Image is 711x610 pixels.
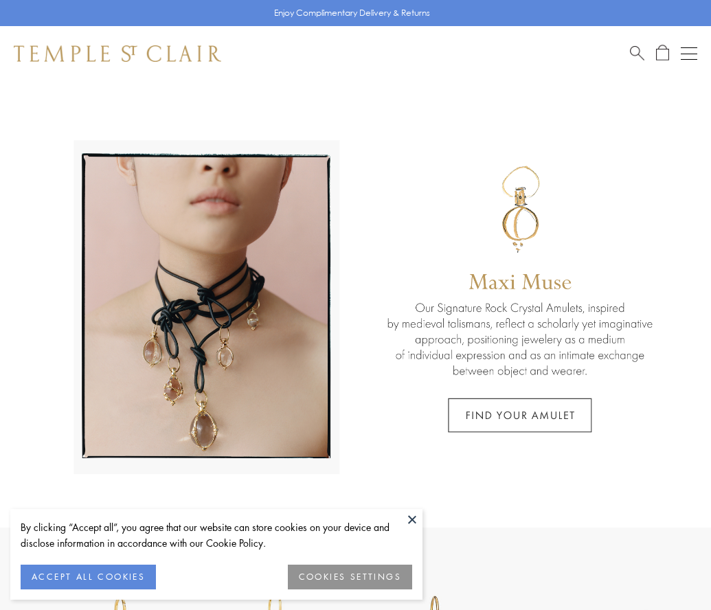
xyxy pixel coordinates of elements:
a: Open Shopping Bag [656,45,669,62]
button: COOKIES SETTINGS [288,565,412,589]
div: By clicking “Accept all”, you agree that our website can store cookies on your device and disclos... [21,519,412,551]
p: Enjoy Complimentary Delivery & Returns [274,6,430,20]
button: Open navigation [681,45,697,62]
button: ACCEPT ALL COOKIES [21,565,156,589]
img: Temple St. Clair [14,45,221,62]
a: Search [630,45,644,62]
